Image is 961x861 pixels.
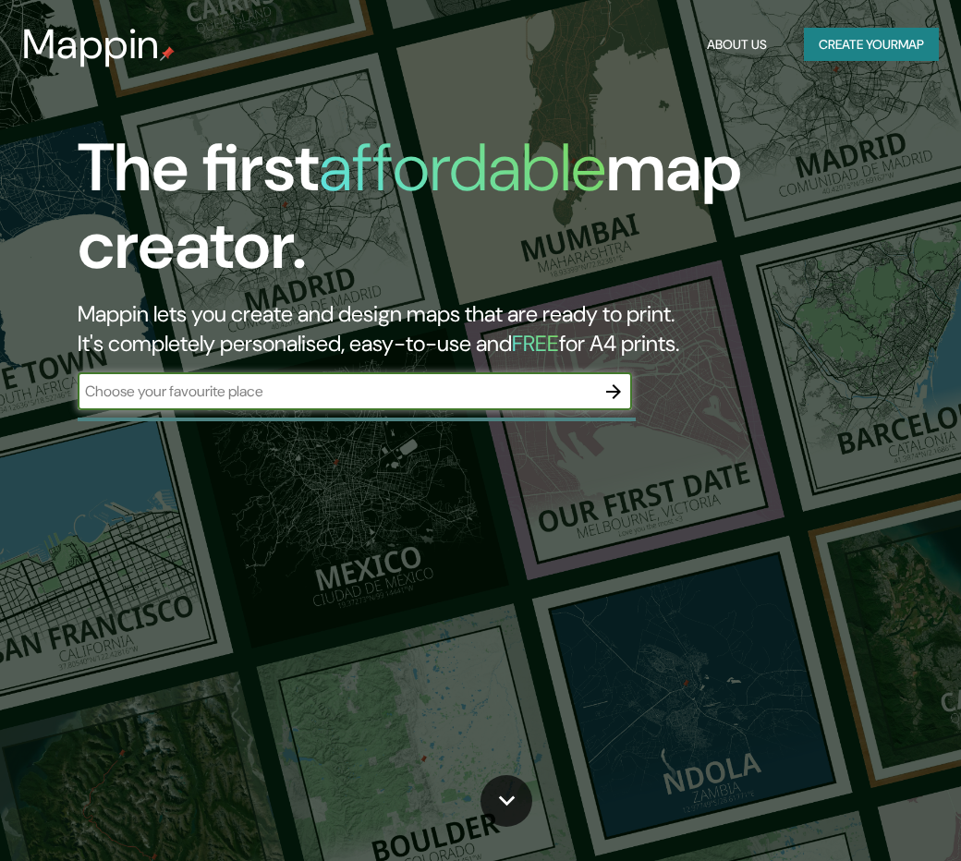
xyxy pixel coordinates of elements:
h2: Mappin lets you create and design maps that are ready to print. It's completely personalised, eas... [78,299,846,358]
h5: FREE [512,329,559,358]
h1: affordable [319,125,606,211]
button: Create yourmap [804,28,939,62]
h3: Mappin [22,20,160,68]
img: mappin-pin [160,46,175,61]
button: About Us [699,28,774,62]
h1: The first map creator. [78,129,846,299]
input: Choose your favourite place [78,381,595,402]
